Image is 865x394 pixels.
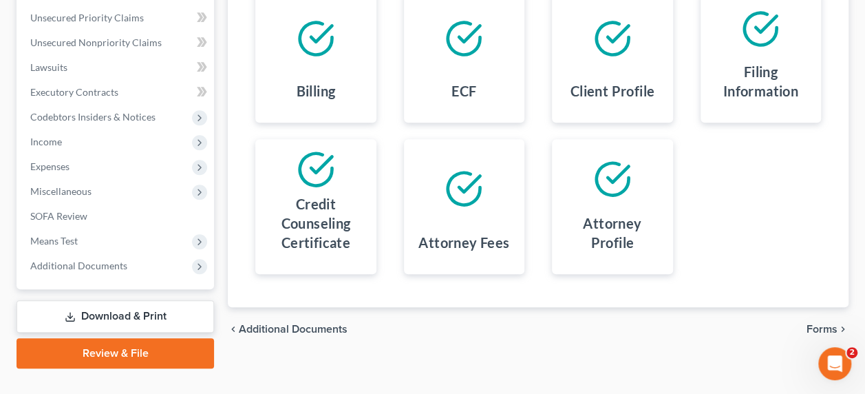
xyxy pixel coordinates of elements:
[570,81,655,101] h4: Client Profile
[30,260,127,271] span: Additional Documents
[19,80,214,105] a: Executory Contracts
[807,324,837,335] span: Forms
[30,111,156,123] span: Codebtors Insiders & Notices
[228,324,239,335] i: chevron_left
[19,204,214,229] a: SOFA Review
[30,235,78,247] span: Means Test
[30,185,92,197] span: Miscellaneous
[17,300,214,333] a: Download & Print
[807,324,848,335] button: Forms chevron_right
[846,347,857,358] span: 2
[818,347,851,380] iframe: Intercom live chat
[228,324,348,335] a: chevron_left Additional Documents
[266,194,365,252] h4: Credit Counseling Certificate
[19,6,214,30] a: Unsecured Priority Claims
[19,30,214,55] a: Unsecured Nonpriority Claims
[563,214,661,252] h4: Attorney Profile
[451,81,476,101] h4: ECF
[30,136,62,147] span: Income
[297,81,336,101] h4: Billing
[837,324,848,335] i: chevron_right
[30,210,87,222] span: SOFA Review
[17,338,214,369] a: Review & File
[30,12,144,23] span: Unsecured Priority Claims
[30,86,118,98] span: Executory Contracts
[712,62,810,101] h4: Filing Information
[19,55,214,80] a: Lawsuits
[418,233,509,252] h4: Attorney Fees
[30,61,67,73] span: Lawsuits
[239,324,348,335] span: Additional Documents
[30,37,162,48] span: Unsecured Nonpriority Claims
[30,160,70,172] span: Expenses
